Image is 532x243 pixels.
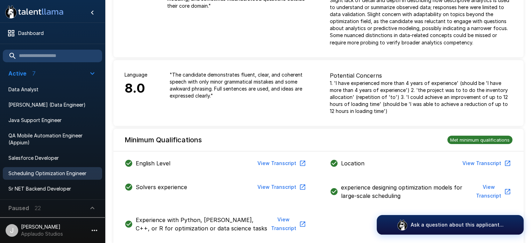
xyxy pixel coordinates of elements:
[255,181,307,194] button: View Transcript
[125,78,147,99] h6: 8.0
[125,71,147,78] p: Language
[170,71,307,99] p: " The candidate demonstrates fluent, clear, and coherent speech with only minor grammatical mista...
[460,157,512,170] button: View Transcript
[125,134,202,145] h6: Minimum Qualifications
[330,80,513,115] p: 1. 'I have experienced more than 4 years of experience' (should be 'I have more than 4 years of e...
[411,221,504,228] p: Ask a question about this applicant...
[341,159,364,167] p: Location
[447,137,512,143] span: Met minimum qualifications
[136,216,268,233] p: Experience with Python, [PERSON_NAME], C++, or R for optimization or data science tasks
[330,71,513,80] p: Potential Concerns
[136,183,187,191] p: Solvers experience
[136,159,170,167] p: English Level
[473,181,512,202] button: View Transcript
[377,215,524,235] button: Ask a question about this applicant...
[255,157,307,170] button: View Transcript
[341,183,474,200] p: experience designing optimization models for large-scale scheduling
[397,219,408,230] img: logo_glasses@2x.png
[268,213,307,235] button: View Transcript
